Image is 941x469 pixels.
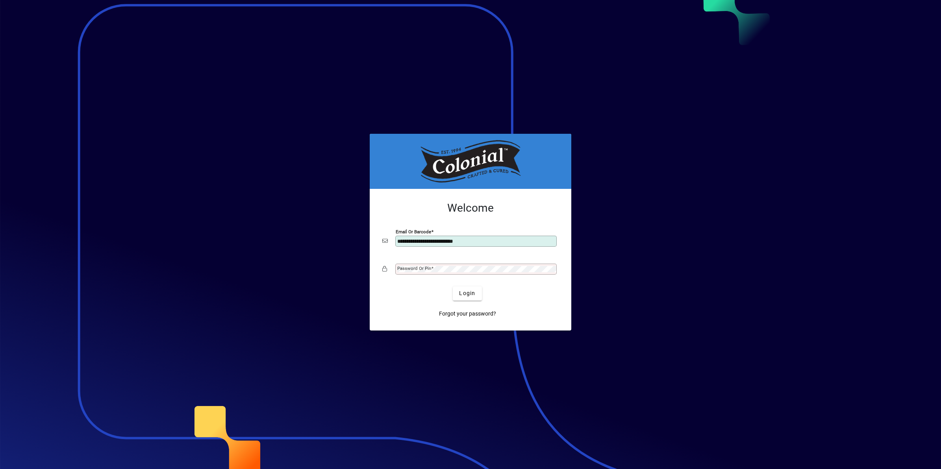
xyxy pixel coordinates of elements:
[396,229,431,234] mat-label: Email or Barcode
[436,307,499,321] a: Forgot your password?
[453,286,482,301] button: Login
[439,310,496,318] span: Forgot your password?
[459,289,475,297] span: Login
[382,201,559,215] h2: Welcome
[397,266,431,271] mat-label: Password or Pin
